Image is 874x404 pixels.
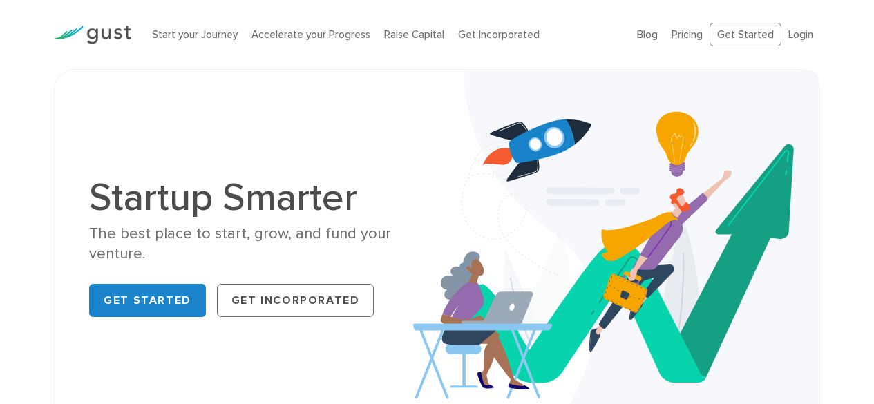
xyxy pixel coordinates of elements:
[54,26,131,44] img: Gust Logo
[152,28,238,41] a: Start your Journey
[89,284,206,317] a: Get Started
[710,23,781,47] a: Get Started
[788,28,813,41] a: Login
[89,224,426,264] div: The best place to start, grow, and fund your venture.
[458,28,540,41] a: Get Incorporated
[637,28,658,41] a: Blog
[217,284,374,317] a: Get Incorporated
[89,178,426,217] h1: Startup Smarter
[384,28,444,41] a: Raise Capital
[672,28,703,41] a: Pricing
[251,28,370,41] a: Accelerate your Progress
